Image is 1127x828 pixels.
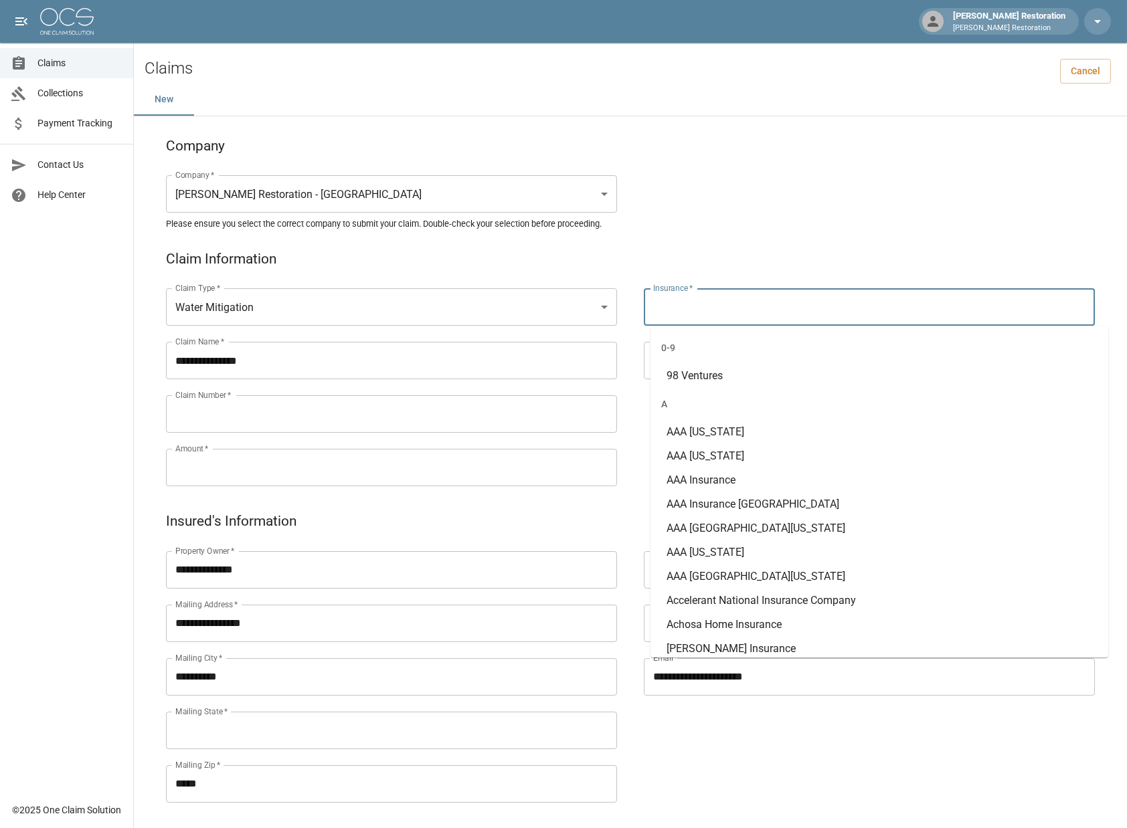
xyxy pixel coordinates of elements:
[37,116,122,130] span: Payment Tracking
[651,332,1108,364] div: 0-9
[667,449,744,462] span: AAA [US_STATE]
[667,618,782,631] span: Achosa Home Insurance
[175,443,209,454] label: Amount
[134,84,194,116] button: New
[134,84,1127,116] div: dynamic tabs
[653,282,693,294] label: Insurance
[12,803,121,817] div: © 2025 One Claim Solution
[8,8,35,35] button: open drawer
[175,599,238,610] label: Mailing Address
[667,594,856,607] span: Accelerant National Insurance Company
[175,282,220,294] label: Claim Type
[1060,59,1111,84] a: Cancel
[667,522,845,534] span: AAA [GEOGRAPHIC_DATA][US_STATE]
[37,188,122,202] span: Help Center
[166,218,1095,229] h5: Please ensure you select the correct company to submit your claim. Double-check your selection be...
[175,652,223,663] label: Mailing City
[953,23,1065,34] p: [PERSON_NAME] Restoration
[166,175,617,213] div: [PERSON_NAME] Restoration - [GEOGRAPHIC_DATA]
[667,498,839,510] span: AAA Insurance [GEOGRAPHIC_DATA]
[667,570,845,583] span: AAA [GEOGRAPHIC_DATA][US_STATE]
[651,388,1108,420] div: A
[175,336,224,347] label: Claim Name
[667,642,796,655] span: [PERSON_NAME] Insurance
[653,652,673,663] label: Email
[40,8,94,35] img: ocs-logo-white-transparent.png
[37,86,122,100] span: Collections
[667,474,735,486] span: AAA Insurance
[166,288,617,326] div: Water Mitigation
[145,59,193,78] h2: Claims
[667,369,723,382] span: 98 Ventures
[37,56,122,70] span: Claims
[175,706,228,717] label: Mailing State
[37,158,122,172] span: Contact Us
[175,545,235,556] label: Property Owner
[667,425,744,438] span: AAA [US_STATE]
[175,759,221,770] label: Mailing Zip
[175,389,231,401] label: Claim Number
[948,9,1071,33] div: [PERSON_NAME] Restoration
[175,169,215,181] label: Company
[667,546,744,558] span: AAA [US_STATE]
